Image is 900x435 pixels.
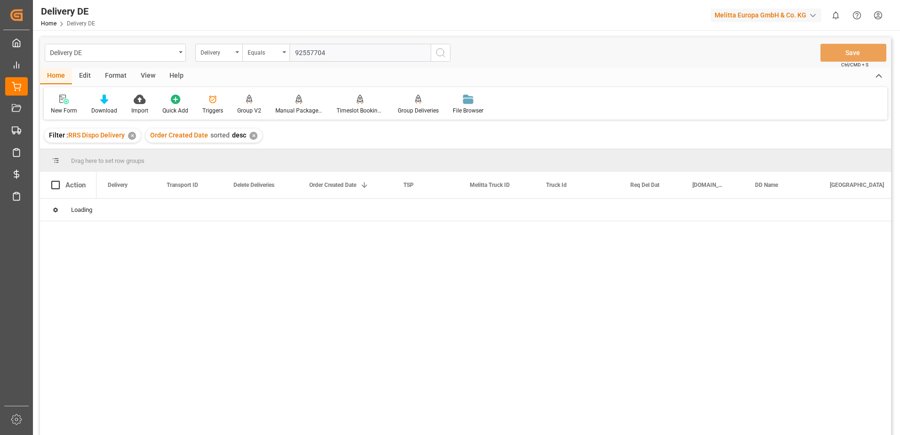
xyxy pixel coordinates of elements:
[242,44,289,62] button: open menu
[134,68,162,84] div: View
[68,131,125,139] span: RRS Dispo Delivery
[711,8,821,22] div: Melitta Europa GmbH & Co. KG
[40,68,72,84] div: Home
[820,44,886,62] button: Save
[275,106,322,115] div: Manual Package TypeDetermination
[150,131,208,139] span: Order Created Date
[108,182,128,188] span: Delivery
[51,106,77,115] div: New Form
[128,132,136,140] div: ✕
[237,106,261,115] div: Group V2
[71,157,145,164] span: Drag here to set row groups
[162,68,191,84] div: Help
[45,44,186,62] button: open menu
[249,132,257,140] div: ✕
[431,44,450,62] button: search button
[41,20,56,27] a: Home
[309,182,356,188] span: Order Created Date
[41,4,95,18] div: Delivery DE
[755,182,778,188] span: DD Name
[453,106,483,115] div: File Browser
[65,181,86,189] div: Action
[233,182,274,188] span: Delete Deliveries
[403,182,414,188] span: TSP
[711,6,825,24] button: Melitta Europa GmbH & Co. KG
[289,44,431,62] input: Type to search
[201,46,233,57] div: Delivery
[162,106,188,115] div: Quick Add
[98,68,134,84] div: Format
[71,206,92,213] span: Loading
[546,182,567,188] span: Truck Id
[248,46,280,57] div: Equals
[846,5,868,26] button: Help Center
[232,131,246,139] span: desc
[72,68,98,84] div: Edit
[841,61,868,68] span: Ctrl/CMD + S
[167,182,198,188] span: Transport ID
[131,106,148,115] div: Import
[470,182,510,188] span: Melitta Truck ID
[195,44,242,62] button: open menu
[91,106,117,115] div: Download
[830,182,884,188] span: [GEOGRAPHIC_DATA]
[49,131,68,139] span: Filter :
[630,182,659,188] span: Req Del Dat
[50,46,176,58] div: Delivery DE
[337,106,384,115] div: Timeslot Booking Report
[398,106,439,115] div: Group Deliveries
[825,5,846,26] button: show 0 new notifications
[210,131,230,139] span: sorted
[692,182,724,188] span: [DOMAIN_NAME] Dat
[202,106,223,115] div: Triggers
